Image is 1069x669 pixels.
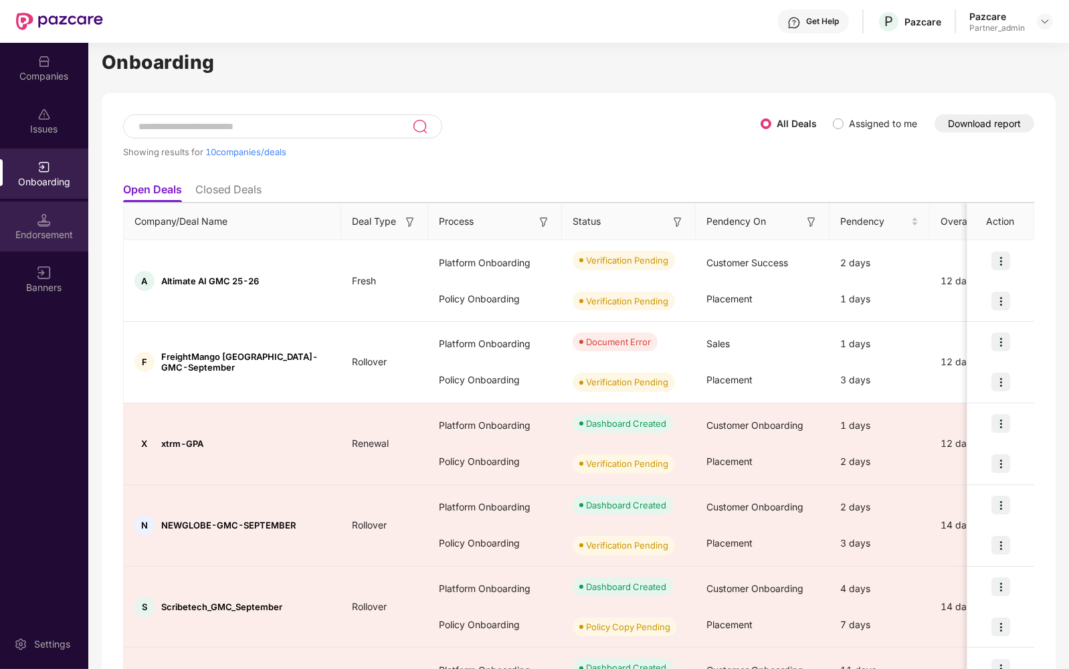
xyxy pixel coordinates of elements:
[37,161,51,174] img: svg+xml;base64,PHN2ZyB3aWR0aD0iMjAiIGhlaWdodD0iMjAiIHZpZXdCb3g9IjAgMCAyMCAyMCIgZmlsbD0ibm9uZSIgeG...
[991,292,1010,310] img: icon
[37,266,51,280] img: svg+xml;base64,PHN2ZyB3aWR0aD0iMTYiIGhlaWdodD0iMTYiIHZpZXdCb3g9IjAgMCAxNiAxNiIgZmlsbD0ibm9uZSIgeG...
[14,638,27,651] img: svg+xml;base64,PHN2ZyBpZD0iU2V0dGluZy0yMHgyMCIgeG1sbnM9Imh0dHA6Ly93d3cudzMub3JnLzIwMDAvc3ZnIiB3aW...
[428,489,562,525] div: Platform Onboarding
[930,274,1044,288] div: 12 days
[706,257,788,268] span: Customer Success
[830,407,930,444] div: 1 days
[830,525,930,561] div: 3 days
[884,13,893,29] span: P
[969,10,1025,23] div: Pazcare
[586,498,666,512] div: Dashboard Created
[586,457,668,470] div: Verification Pending
[806,16,839,27] div: Get Help
[428,326,562,362] div: Platform Onboarding
[991,252,1010,270] img: icon
[134,597,155,617] div: S
[904,15,941,28] div: Pazcare
[124,203,341,240] th: Company/Deal Name
[930,436,1044,451] div: 12 days
[706,583,803,594] span: Customer Onboarding
[341,275,387,286] span: Fresh
[134,271,155,291] div: A
[352,214,396,229] span: Deal Type
[428,607,562,643] div: Policy Onboarding
[991,454,1010,473] img: icon
[706,419,803,431] span: Customer Onboarding
[991,332,1010,351] img: icon
[706,619,753,630] span: Placement
[102,47,1056,77] h1: Onboarding
[341,356,397,367] span: Rollover
[706,214,766,229] span: Pendency On
[123,147,761,157] div: Showing results for
[428,281,562,317] div: Policy Onboarding
[439,214,474,229] span: Process
[341,519,397,531] span: Rollover
[586,294,668,308] div: Verification Pending
[830,203,930,240] th: Pendency
[428,407,562,444] div: Platform Onboarding
[830,444,930,480] div: 2 days
[123,183,182,202] li: Open Deals
[706,537,753,549] span: Placement
[787,16,801,29] img: svg+xml;base64,PHN2ZyBpZD0iSGVscC0zMngzMiIgeG1sbnM9Imh0dHA6Ly93d3cudzMub3JnLzIwMDAvc3ZnIiB3aWR0aD...
[412,118,427,134] img: svg+xml;base64,PHN2ZyB3aWR0aD0iMjQiIGhlaWdodD0iMjUiIHZpZXdCb3g9IjAgMCAyNCAyNSIgZmlsbD0ibm9uZSIgeG...
[706,338,730,349] span: Sales
[706,501,803,512] span: Customer Onboarding
[37,55,51,68] img: svg+xml;base64,PHN2ZyBpZD0iQ29tcGFuaWVzIiB4bWxucz0iaHR0cDovL3d3dy53My5vcmcvMjAwMC9zdmciIHdpZHRoPS...
[840,214,908,229] span: Pendency
[706,456,753,467] span: Placement
[830,362,930,398] div: 3 days
[935,114,1034,132] button: Download report
[830,281,930,317] div: 1 days
[537,215,551,229] img: svg+xml;base64,PHN2ZyB3aWR0aD0iMTYiIGhlaWdodD0iMTYiIHZpZXdCb3g9IjAgMCAxNiAxNiIgZmlsbD0ibm9uZSIgeG...
[161,601,282,612] span: Scribetech_GMC_September
[830,607,930,643] div: 7 days
[930,599,1044,614] div: 14 days
[777,118,817,129] label: All Deals
[706,374,753,385] span: Placement
[428,571,562,607] div: Platform Onboarding
[195,183,262,202] li: Closed Deals
[428,444,562,480] div: Policy Onboarding
[134,352,155,372] div: F
[991,496,1010,514] img: icon
[428,362,562,398] div: Policy Onboarding
[403,215,417,229] img: svg+xml;base64,PHN2ZyB3aWR0aD0iMTYiIGhlaWdodD0iMTYiIHZpZXdCb3g9IjAgMCAxNiAxNiIgZmlsbD0ibm9uZSIgeG...
[428,525,562,561] div: Policy Onboarding
[706,293,753,304] span: Placement
[830,245,930,281] div: 2 days
[341,601,397,612] span: Rollover
[930,355,1044,369] div: 12 days
[930,203,1044,240] th: Overall Pendency
[205,147,286,157] span: 10 companies/deals
[586,417,666,430] div: Dashboard Created
[586,254,668,267] div: Verification Pending
[573,214,601,229] span: Status
[586,375,668,389] div: Verification Pending
[991,536,1010,555] img: icon
[967,203,1034,240] th: Action
[341,438,399,449] span: Renewal
[991,577,1010,596] img: icon
[991,373,1010,391] img: icon
[37,213,51,227] img: svg+xml;base64,PHN2ZyB3aWR0aD0iMTQuNSIgaGVpZ2h0PSIxNC41IiB2aWV3Qm94PSIwIDAgMTYgMTYiIGZpbGw9Im5vbm...
[830,326,930,362] div: 1 days
[586,580,666,593] div: Dashboard Created
[991,617,1010,636] img: icon
[16,13,103,30] img: New Pazcare Logo
[586,539,668,552] div: Verification Pending
[830,489,930,525] div: 2 days
[161,351,330,373] span: FreightMango [GEOGRAPHIC_DATA]-GMC-September
[161,438,203,449] span: xtrm-GPA
[969,23,1025,33] div: Partner_admin
[849,118,917,129] label: Assigned to me
[1040,16,1050,27] img: svg+xml;base64,PHN2ZyBpZD0iRHJvcGRvd24tMzJ4MzIiIHhtbG5zPSJodHRwOi8vd3d3LnczLm9yZy8yMDAwL3N2ZyIgd2...
[586,335,651,349] div: Document Error
[37,108,51,121] img: svg+xml;base64,PHN2ZyBpZD0iSXNzdWVzX2Rpc2FibGVkIiB4bWxucz0iaHR0cDovL3d3dy53My5vcmcvMjAwMC9zdmciIH...
[134,515,155,535] div: N
[805,215,818,229] img: svg+xml;base64,PHN2ZyB3aWR0aD0iMTYiIGhlaWdodD0iMTYiIHZpZXdCb3g9IjAgMCAxNiAxNiIgZmlsbD0ibm9uZSIgeG...
[671,215,684,229] img: svg+xml;base64,PHN2ZyB3aWR0aD0iMTYiIGhlaWdodD0iMTYiIHZpZXdCb3g9IjAgMCAxNiAxNiIgZmlsbD0ibm9uZSIgeG...
[428,245,562,281] div: Platform Onboarding
[161,520,296,531] span: NEWGLOBE-GMC-SEPTEMBER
